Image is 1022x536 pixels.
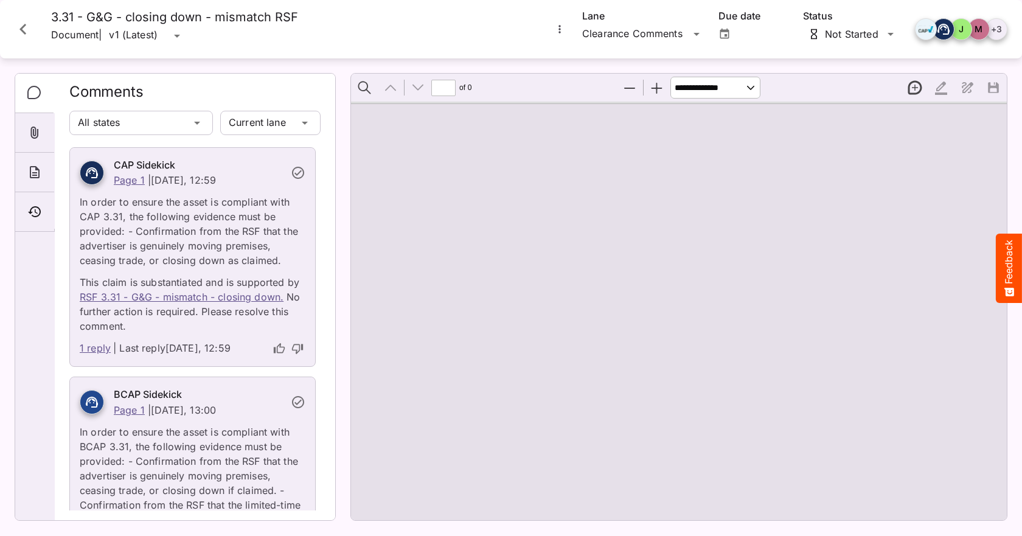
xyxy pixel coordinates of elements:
[15,153,54,192] div: About
[99,28,102,42] span: |
[80,341,111,357] a: 1 reply
[114,158,283,173] h6: CAP Sidekick
[80,187,305,268] p: In order to ensure the asset is compliant with CAP 3.31, the following evidence must be provided:...
[114,387,283,403] h6: BCAP Sidekick
[148,404,151,416] p: |
[15,192,54,232] div: Timeline
[148,174,151,186] p: |
[290,341,305,357] button: thumb-down
[996,234,1022,303] button: Feedback
[985,18,1007,40] div: + 3
[582,24,689,44] div: Clearance Comments
[644,75,670,100] button: Zoom In
[15,113,54,153] div: Attachments
[69,83,321,108] h2: Comments
[15,74,55,113] div: Comments
[352,75,377,100] button: Find in Document
[51,10,298,25] h4: 3.31 - G&G - closing down - mismatch RSF
[902,75,928,100] button: New thread
[80,417,305,527] p: In order to ensure the asset is compliant with BCAP 3.31, the following evidence must be provided...
[114,404,145,416] a: Page 1
[69,111,190,135] div: All states
[80,291,283,303] a: RSF 3.31 - G&G - mismatch - closing down.
[151,174,216,186] p: [DATE], 12:59
[113,341,231,357] p: | Last reply [DATE], 12:59
[109,27,170,45] div: v1 (Latest)
[950,18,972,40] div: J
[5,11,41,47] button: Close card
[617,75,642,100] button: Zoom Out
[80,268,305,333] p: This claim is substantiated and is supported by No further action is required. Please resolve thi...
[552,21,568,37] button: More options for 3.31 - G&G - closing down - mismatch RSF
[717,26,732,42] button: Open
[114,174,145,186] a: Page 1
[457,75,474,100] span: of ⁨0⁩
[51,25,99,47] p: Document
[271,341,287,357] button: thumb-up
[151,404,216,416] p: [DATE], 13:00
[808,28,880,40] div: Not Started
[220,111,297,135] div: Current lane
[968,18,990,40] div: M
